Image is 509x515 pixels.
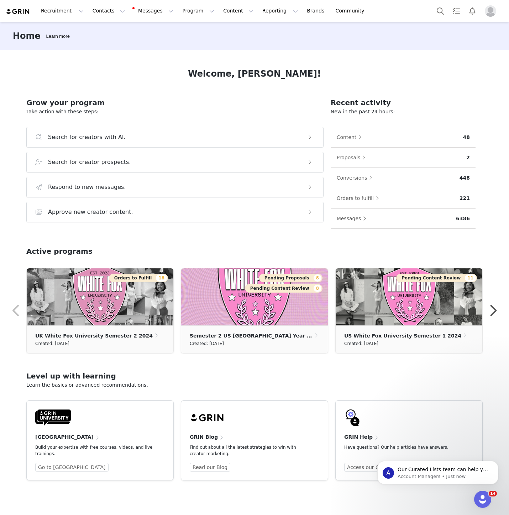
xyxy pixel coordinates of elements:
[26,177,324,197] button: Respond to new messages.
[190,409,225,426] img: grin-logo-black.svg
[190,433,218,441] h4: GRIN Blog
[460,195,470,202] p: 221
[26,152,324,172] button: Search for creator prospects.
[245,284,322,293] button: Pending Content Review8
[336,132,366,143] button: Content
[331,3,372,19] a: Community
[26,108,324,115] p: Take action with these steps:
[35,433,94,441] h4: [GEOGRAPHIC_DATA]
[190,340,224,347] small: Created: [DATE]
[6,8,31,15] img: grin logo
[460,174,470,182] p: 448
[344,444,462,450] p: Have questions? Our help articles have answers.
[456,215,470,222] p: 6386
[178,3,219,19] button: Program
[26,381,483,389] p: Learn the basics or advanced recommendations.
[344,332,461,340] p: US White Fox University Semester 1 2024
[474,491,491,508] iframe: Intercom live chat
[26,127,324,148] button: Search for creators with AI.
[336,213,370,224] button: Messages
[465,3,480,19] button: Notifications
[190,463,230,472] a: Read our Blog
[258,3,302,19] button: Reporting
[331,97,476,108] h2: Recent activity
[466,154,470,161] p: 2
[485,5,496,17] img: placeholder-profile.jpg
[181,268,328,325] img: 79df8e27-4179-4891-b4ae-df22988c03c7.jpg
[26,246,93,257] h2: Active programs
[35,332,153,340] p: UK White Fox University Semester 2 2024
[344,340,378,347] small: Created: [DATE]
[48,208,133,216] h3: Approve new creator content.
[35,444,153,457] p: Build your expertise with free courses, videos, and live trainings.
[35,463,109,472] a: Go to [GEOGRAPHIC_DATA]
[26,202,324,222] button: Approve new creator content.
[432,3,448,19] button: Search
[35,409,71,426] img: GRIN-University-Logo-Black.svg
[190,444,308,457] p: Find out about all the latest strategies to win with creator marketing.
[88,3,129,19] button: Contacts
[35,340,69,347] small: Created: [DATE]
[26,371,483,381] h2: Level up with learning
[396,274,477,282] button: Pending Content Review11
[259,274,322,282] button: Pending Proposals8
[336,172,376,184] button: Conversions
[44,33,71,40] div: Tooltip anchor
[48,158,131,166] h3: Search for creator prospects.
[344,409,361,426] img: GRIN-help-icon.svg
[188,67,321,80] h1: Welcome, [PERSON_NAME]!
[344,463,404,472] a: Access our GRIN Help
[48,133,126,141] h3: Search for creators with AI.
[481,5,503,17] button: Profile
[489,491,497,496] span: 14
[336,152,369,163] button: Proposals
[13,30,41,42] h3: Home
[130,3,178,19] button: Messages
[37,3,88,19] button: Recruitment
[27,268,173,325] img: 2c7b809f-9069-405b-89f9-63745adb3176.png
[463,134,470,141] p: 48
[219,3,258,19] button: Content
[26,97,324,108] h2: Grow your program
[190,332,313,340] p: Semester 2 US [GEOGRAPHIC_DATA] Year 3 2025
[109,274,168,282] button: Orders to Fulfill18
[336,192,383,204] button: Orders to fulfill
[367,446,509,496] iframe: Intercom notifications message
[331,108,476,115] p: New in the past 24 hours:
[336,268,482,325] img: ddbb7f20-5602-427a-9df6-5ccb1a29f55d.png
[344,433,373,441] h4: GRIN Help
[48,183,126,191] h3: Respond to new messages.
[448,3,464,19] a: Tasks
[303,3,331,19] a: Brands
